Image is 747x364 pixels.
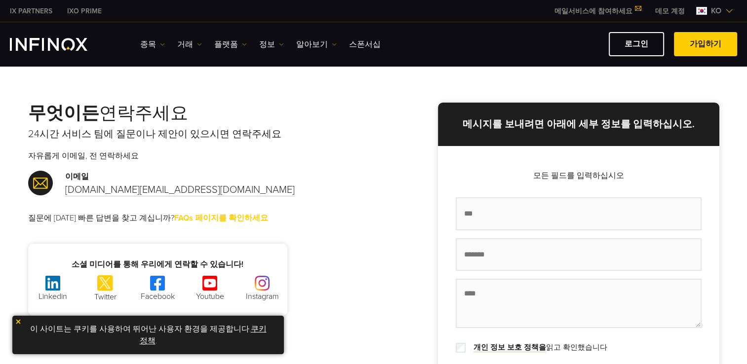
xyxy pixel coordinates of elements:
a: 로그인 [609,32,664,56]
a: FAQs 페이지를 확인하세요 [174,213,268,223]
a: 정보 [259,38,284,50]
a: 가입하기 [674,32,737,56]
a: 거래 [177,38,202,50]
p: 이 사이트는 쿠키를 사용하여 뛰어난 사용자 환경을 제공합니다. . [17,321,279,349]
strong: 소셜 미디어를 통해 우리에게 연락할 수 있습니다! [72,259,243,269]
strong: 무엇이든 [28,103,99,124]
a: INFINOX MENU [648,6,692,16]
a: 메일서비스에 참여하세요 [547,7,648,15]
a: INFINOX [2,6,60,16]
p: 모든 필드를 입력하십시오 [456,170,702,182]
p: Youtube [185,291,235,302]
a: 종목 [140,38,165,50]
a: 플랫폼 [214,38,247,50]
p: 자유롭게 이메일, 전 연락하세요 [28,150,374,162]
a: [DOMAIN_NAME][EMAIL_ADDRESS][DOMAIN_NAME] [65,184,295,196]
span: ko [707,5,725,17]
strong: 개인 정보 보호 정책을 [473,343,546,352]
p: Linkedin [28,291,78,302]
label: 읽고 확인했습니다 [468,342,607,353]
a: 개인 정보 보호 정책을 [473,343,546,352]
strong: 이메일 [65,172,89,182]
a: INFINOX Logo [10,38,111,51]
p: Instagram [237,291,287,302]
p: Twitter [80,291,130,303]
p: 질문에 [DATE] 빠른 답변을 찾고 계십니까? [28,212,374,224]
a: 알아보기 [296,38,337,50]
img: yellow close icon [15,318,22,325]
h2: 연락주세요 [28,103,374,124]
p: Facebook [133,291,182,302]
a: INFINOX [60,6,109,16]
a: 스폰서십 [349,38,381,50]
strong: 메시지를 보내려면 아래에 세부 정보를 입력하십시오. [463,118,695,130]
p: 24시간 서비스 팀에 질문이나 제안이 있으시면 연락주세요 [28,127,374,141]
